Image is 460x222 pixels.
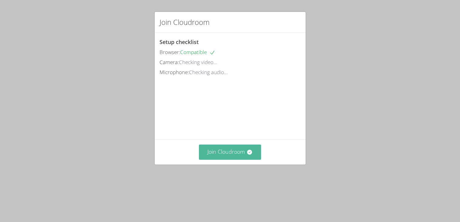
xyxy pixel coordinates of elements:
[159,59,179,66] span: Camera:
[159,38,199,46] span: Setup checklist
[159,49,180,56] span: Browser:
[199,145,261,159] button: Join Cloudroom
[179,59,217,66] span: Checking video...
[159,17,210,28] h2: Join Cloudroom
[180,49,215,56] span: Compatible
[159,69,189,76] span: Microphone:
[189,69,228,76] span: Checking audio...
